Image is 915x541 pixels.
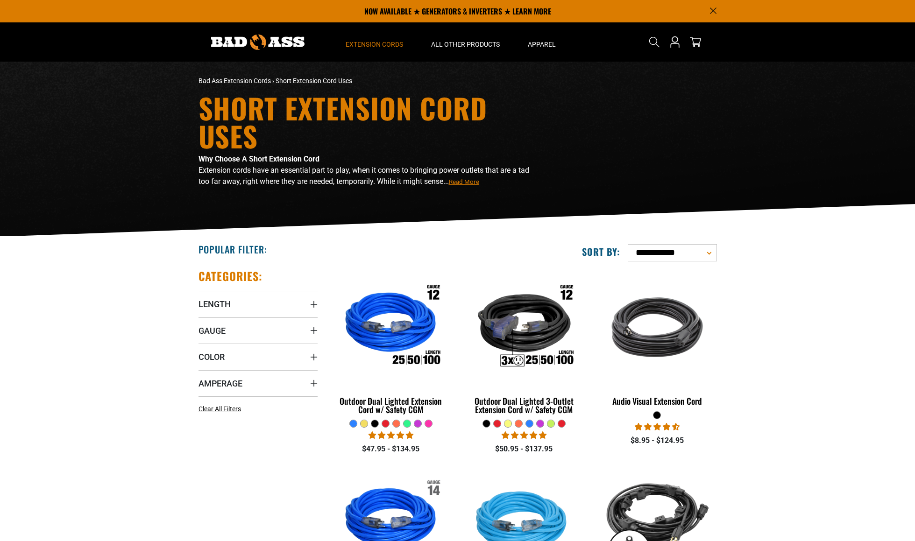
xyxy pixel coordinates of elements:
p: Extension cords have an essential part to play, when it comes to bringing power outlets that are ... [199,165,539,187]
img: black [598,274,716,381]
span: Amperage [199,378,242,389]
span: › [272,77,274,84]
div: Audio Visual Extension Cord [597,397,716,405]
div: Outdoor Dual Lighted Extension Cord w/ Safety CGM [332,397,451,414]
span: Apparel [528,40,556,49]
span: Short Extension Cord Uses [276,77,352,84]
img: Bad Ass Extension Cords [211,35,305,50]
strong: Why Choose A Short Extension Cord [199,155,319,163]
span: Read More [449,178,479,185]
div: $47.95 - $134.95 [332,443,451,455]
a: Bad Ass Extension Cords [199,77,271,84]
summary: Extension Cords [332,22,417,62]
a: Clear All Filters [199,404,245,414]
summary: All Other Products [417,22,514,62]
span: 4.80 stars [502,431,546,440]
a: Outdoor Dual Lighted Extension Cord w/ Safety CGM Outdoor Dual Lighted Extension Cord w/ Safety CGM [332,269,451,419]
div: $8.95 - $124.95 [597,435,716,446]
summary: Color [199,344,318,370]
summary: Apparel [514,22,570,62]
summary: Length [199,291,318,317]
span: Clear All Filters [199,405,241,413]
h1: Short Extension Cord Uses [199,94,539,150]
img: Outdoor Dual Lighted Extension Cord w/ Safety CGM [332,274,450,381]
span: 4.71 stars [635,422,680,431]
summary: Search [647,35,662,49]
span: Color [199,351,225,362]
span: 4.81 stars [369,431,413,440]
a: black Audio Visual Extension Cord [597,269,716,411]
div: Outdoor Dual Lighted 3-Outlet Extension Cord w/ Safety CGM [464,397,583,414]
summary: Gauge [199,317,318,344]
img: Outdoor Dual Lighted 3-Outlet Extension Cord w/ Safety CGM [465,274,583,381]
summary: Amperage [199,370,318,396]
span: Gauge [199,325,226,336]
label: Sort by: [582,246,620,258]
a: Outdoor Dual Lighted 3-Outlet Extension Cord w/ Safety CGM Outdoor Dual Lighted 3-Outlet Extensio... [464,269,583,419]
span: All Other Products [431,40,500,49]
div: $50.95 - $137.95 [464,443,583,455]
span: Extension Cords [346,40,403,49]
span: Length [199,299,231,309]
h2: Popular Filter: [199,243,267,255]
h2: Categories: [199,269,263,283]
nav: breadcrumbs [199,76,539,86]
